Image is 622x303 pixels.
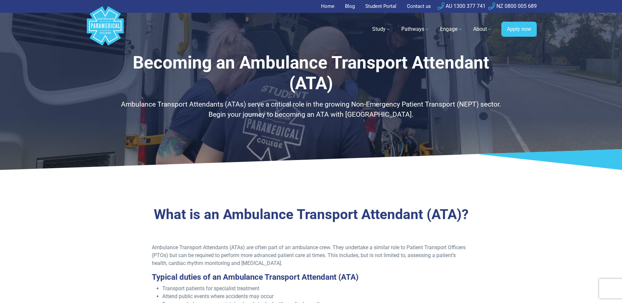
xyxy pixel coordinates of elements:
[86,13,125,46] a: Australian Paramedical College
[152,273,470,282] h3: Typical duties of an Ambulance Transport Attendant (ATA)
[397,20,433,38] a: Pathways
[119,206,503,223] h2: What is an Ambulance Transport Attendant (ATA)?
[488,3,537,9] a: NZ 0800 005 689
[368,20,395,38] a: Study
[469,20,496,38] a: About
[119,52,503,94] h1: Becoming an Ambulance Transport Attendant (ATA)
[119,99,503,120] p: Ambulance Transport Attendants (ATAs) serve a critical role in the growing Non-Emergency Patient ...
[162,293,470,300] li: Attend public events where accidents may occur
[501,22,537,37] a: Apply now
[437,3,486,9] a: AU 1300 377 741
[152,244,470,267] p: Ambulance Transport Attendants (ATAs) are often part of an ambulance crew. They undertake a simil...
[162,285,470,293] li: Transport patients for specialist treatment
[436,20,467,38] a: Engage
